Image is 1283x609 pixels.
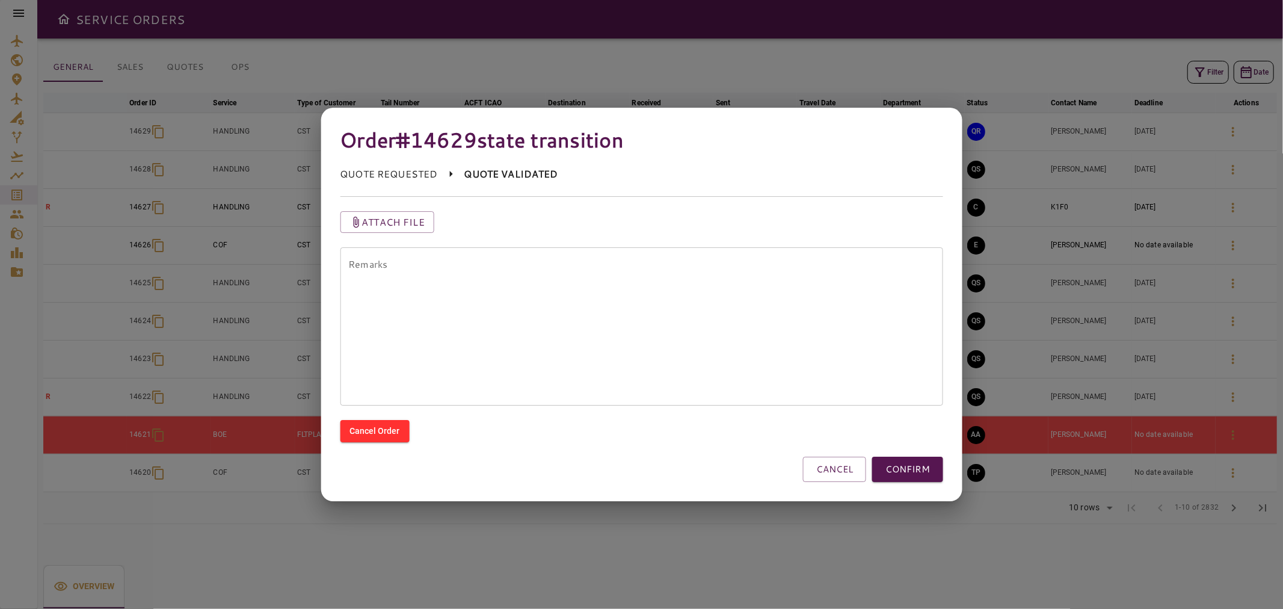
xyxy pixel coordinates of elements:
[362,215,425,229] p: Attach file
[464,167,558,181] p: QUOTE VALIDATED
[872,457,943,482] button: CONFIRM
[340,127,943,152] h4: Order #14629 state transition
[803,457,866,482] button: CANCEL
[340,420,409,442] button: Cancel Order
[340,167,437,181] p: QUOTE REQUESTED
[340,211,434,233] button: Attach file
